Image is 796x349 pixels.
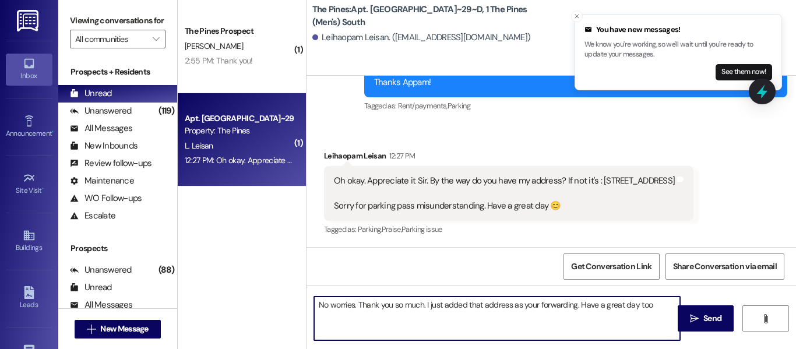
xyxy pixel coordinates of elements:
button: See them now! [716,64,772,80]
span: [PERSON_NAME] [185,41,243,51]
button: Close toast [571,10,583,22]
div: Leihaopam Leisan [324,150,693,166]
div: Review follow-ups [70,157,152,170]
div: Unread [70,87,112,100]
i:  [690,314,699,323]
div: Tagged as: [364,97,787,114]
div: Leihaopam Leisan. ([EMAIL_ADDRESS][DOMAIN_NAME]) [312,31,530,44]
div: Apt. [GEOGRAPHIC_DATA]~29~D, 1 The Pines (Men's) South [185,112,293,125]
b: The Pines: Apt. [GEOGRAPHIC_DATA]~29~D, 1 The Pines (Men's) South [312,3,545,29]
div: All Messages [70,299,132,311]
span: • [42,185,44,193]
input: All communities [75,30,147,48]
div: You have new messages! [584,24,772,36]
button: Get Conversation Link [563,253,659,280]
div: All Messages [70,122,132,135]
div: Prospects [58,242,177,255]
div: Unread [70,281,112,294]
div: New Inbounds [70,140,138,152]
label: Viewing conversations for [70,12,165,30]
a: Leads [6,283,52,314]
a: Site Visit • [6,168,52,200]
div: Unanswered [70,264,132,276]
span: Rent/payments , [398,101,448,111]
button: Share Conversation via email [665,253,784,280]
img: ResiDesk Logo [17,10,41,31]
span: Share Conversation via email [673,260,777,273]
span: Parking issue [401,224,442,234]
button: Send [678,305,734,332]
div: (119) [156,102,177,120]
div: Oh okay. Appreciate it Sir. By the way do you have my address? If not it's : [STREET_ADDRESS] Sor... [334,175,675,212]
i:  [761,314,770,323]
span: • [52,128,54,136]
div: Unanswered [70,105,132,117]
div: Prospects + Residents [58,66,177,78]
span: New Message [100,323,148,335]
div: Escalate [70,210,115,222]
div: 2:55 PM: Thank you! [185,55,253,66]
div: Tagged as: [324,221,693,238]
div: Property: The Pines [185,125,293,137]
div: WO Follow-ups [70,192,142,205]
a: Buildings [6,225,52,257]
span: Parking [448,101,470,111]
i:  [153,34,159,44]
div: (88) [156,261,177,279]
a: Inbox [6,54,52,85]
span: Praise , [382,224,401,234]
textarea: No worries. Thank you so much. I just added that address as your forwarding. Have a great day too [314,297,680,340]
span: Get Conversation Link [571,260,651,273]
p: We know you're working, so we'll wait until you're ready to update your messages. [584,40,772,60]
div: The Pines Prospect [185,25,293,37]
div: 12:27 PM: Oh okay. Appreciate it Sir. By the way do you have my address? If not it's : [STREET_AD... [185,155,745,165]
button: New Message [75,320,161,339]
span: L. Leisan [185,140,213,151]
span: Parking , [358,224,382,234]
i:  [87,325,96,334]
div: 12:27 PM [386,150,415,162]
span: Send [703,312,721,325]
div: Maintenance [70,175,134,187]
